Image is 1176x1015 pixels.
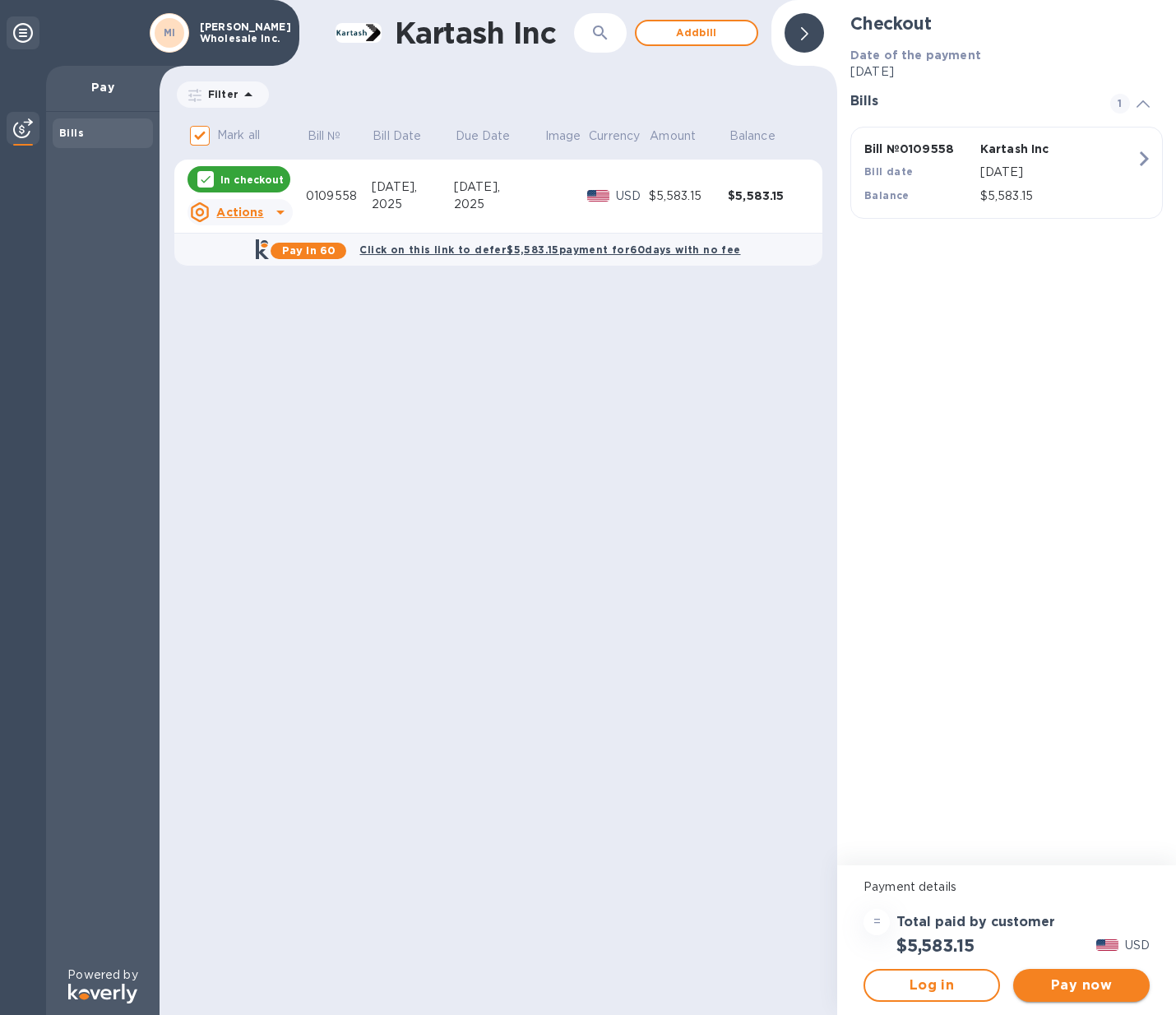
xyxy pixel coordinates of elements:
[728,188,808,204] div: $5,583.15
[635,20,758,46] button: Addbill
[372,178,454,196] div: [DATE],
[359,243,740,256] b: Click on this link to defer $5,583.15 payment for 60 days with no fee
[650,127,717,145] span: Amount
[545,127,581,145] p: Image
[850,94,1090,109] h3: Bills
[896,935,974,956] h2: $5,583.15
[616,188,649,205] p: USD
[864,165,914,178] b: Bill date
[863,909,890,935] div: =
[864,141,974,157] p: Bill № 0109558
[1096,939,1118,951] img: USD
[67,966,137,984] p: Powered by
[850,13,1163,34] h2: Checkout
[308,127,341,145] p: Bill №
[729,127,797,145] span: Balance
[68,984,137,1003] img: Logo
[164,26,176,39] b: MI
[282,244,336,257] b: Pay in 60
[649,188,729,205] div: $5,583.15
[220,173,284,187] p: In checkout
[306,188,372,205] div: 0109558
[216,206,263,219] u: Actions
[589,127,640,145] p: Currency
[896,915,1055,930] h3: Total paid by customer
[980,188,1136,205] p: $5,583.15
[863,878,1150,896] p: Payment details
[373,127,421,145] p: Bill Date
[878,976,985,995] span: Log in
[980,141,1090,157] p: Kartash Inc
[395,16,574,50] h1: Kartash Inc
[850,63,1163,81] p: [DATE]
[650,127,696,145] p: Amount
[587,190,609,202] img: USD
[308,127,363,145] span: Bill №
[850,49,981,62] b: Date of the payment
[863,969,1000,1002] button: Log in
[372,196,454,213] div: 2025
[456,127,532,145] span: Due Date
[456,127,511,145] p: Due Date
[373,127,442,145] span: Bill Date
[1125,937,1150,954] p: USD
[201,87,238,101] p: Filter
[59,79,146,95] p: Pay
[200,21,282,44] p: [PERSON_NAME] Wholesale Inc.
[864,189,910,202] b: Balance
[1026,976,1137,995] span: Pay now
[650,23,743,43] span: Add bill
[454,196,544,213] div: 2025
[59,127,84,139] b: Bills
[454,178,544,196] div: [DATE],
[980,164,1136,181] p: [DATE]
[217,127,260,144] p: Mark all
[1013,969,1150,1002] button: Pay now
[1110,94,1130,114] span: 1
[850,127,1163,219] button: Bill №0109558Kartash IncBill date[DATE]Balance$5,583.15
[729,127,776,145] p: Balance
